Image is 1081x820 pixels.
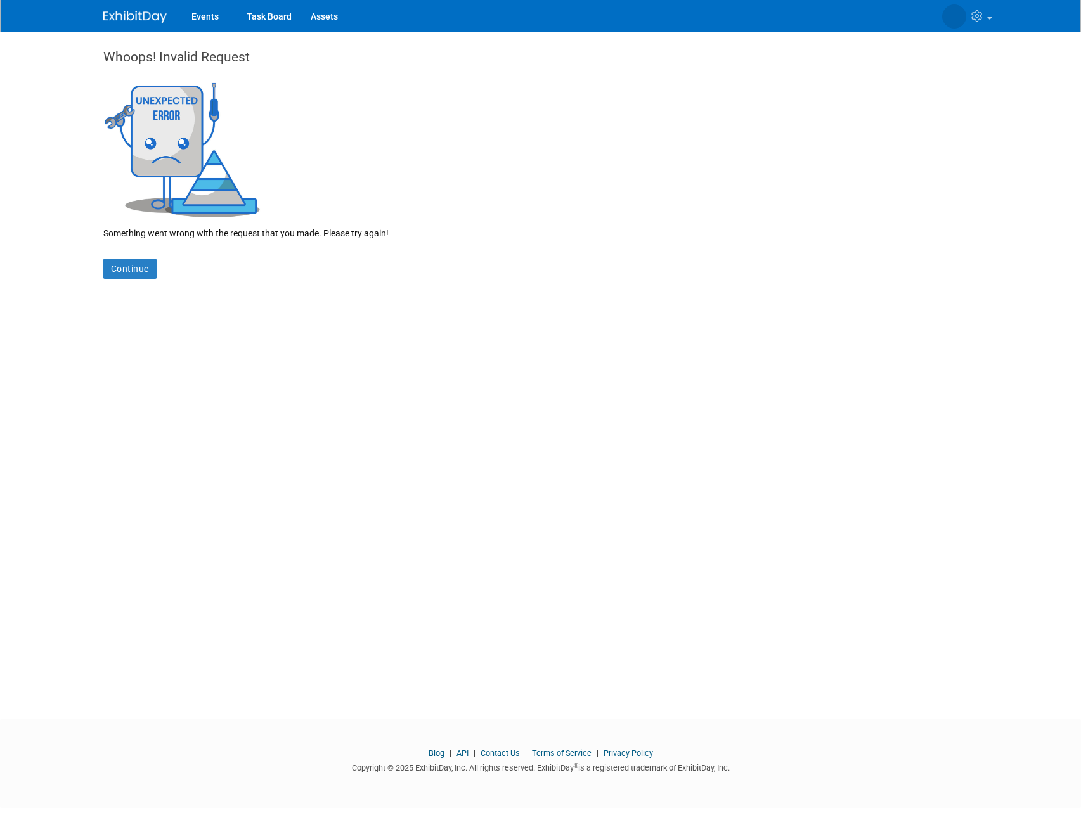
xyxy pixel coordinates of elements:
div: Whoops! Invalid Request [103,48,978,79]
a: API [456,748,469,758]
a: Terms of Service [532,748,592,758]
a: Blog [429,748,444,758]
img: ExhibitDay [103,11,167,23]
span: | [593,748,602,758]
span: | [446,748,455,758]
a: Privacy Policy [604,748,653,758]
div: Something went wrong with the request that you made. Please try again! [103,217,978,240]
a: Continue [103,259,157,279]
img: Invalid Request [103,79,262,217]
img: Avery Cope [942,4,966,29]
span: | [522,748,530,758]
a: Contact Us [481,748,520,758]
span: | [470,748,479,758]
sup: ® [574,762,578,769]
